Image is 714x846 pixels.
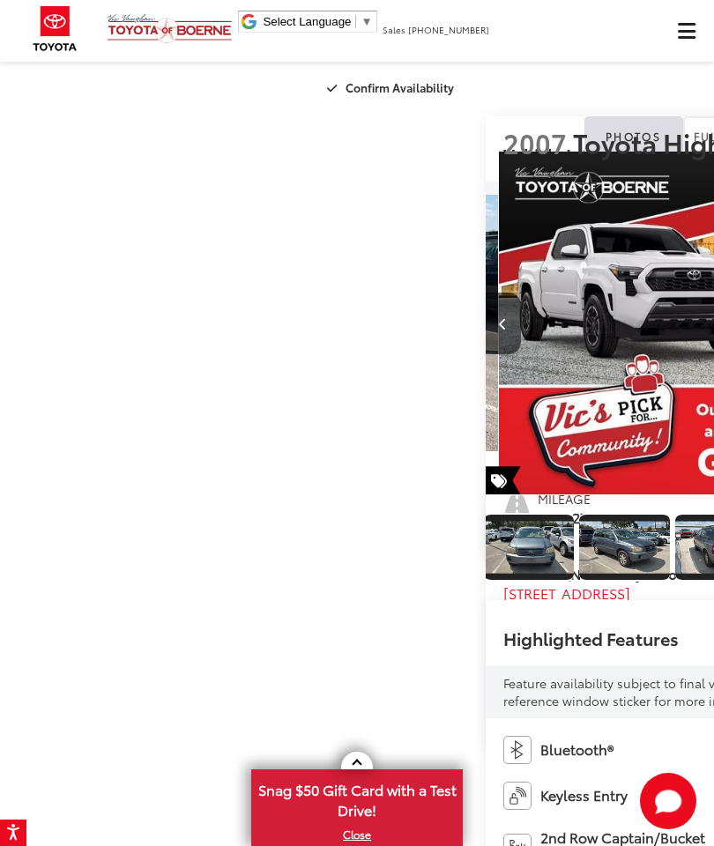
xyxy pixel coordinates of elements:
a: Photos [584,116,683,152]
span: Sales [383,23,405,36]
button: Toggle Chat Window [640,773,696,829]
img: Vic Vaughan Toyota of Boerne [107,13,233,44]
span: Bluetooth® [540,739,614,760]
a: Select Language​ [263,15,372,28]
span: Keyless Entry [540,785,628,805]
span: [PHONE_NUMBER] [408,23,489,36]
button: Confirm Availability [317,72,468,103]
span: 2007 [503,123,567,161]
a: Expand Photo 23 [579,513,669,582]
span: Confirm Availability [346,79,454,95]
button: Previous image [486,293,521,354]
span: ▼ [361,15,372,28]
span: Snag $50 Gift Card with a Test Drive! [253,771,461,825]
h2: Highlighted Features [503,628,679,648]
img: Bluetooth® [503,736,532,764]
span: ​ [355,15,356,28]
img: 2007 Toyota Highlander V6 [578,522,670,574]
a: Expand Photo 22 [484,513,574,582]
span: Special [486,466,521,494]
img: Keyless Entry [503,782,532,810]
svg: Start Chat [640,773,696,829]
span: Select Language [263,15,351,28]
img: 2007 Toyota Highlander V6 [483,522,575,574]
